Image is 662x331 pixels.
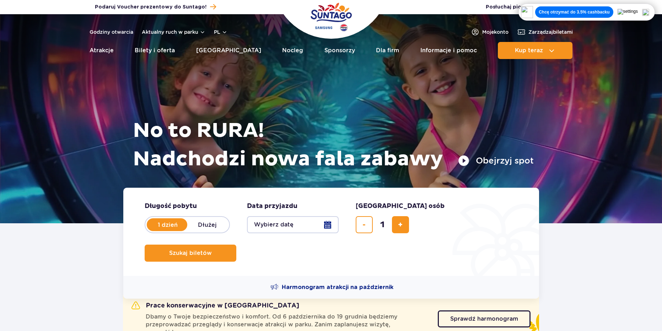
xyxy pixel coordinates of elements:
button: Kup teraz [498,42,572,59]
span: Kup teraz [515,47,543,54]
a: Zarządzajbiletami [517,28,573,36]
a: Godziny otwarcia [90,28,133,36]
a: Informacje i pomoc [420,42,477,59]
button: Szukaj biletów [145,245,236,262]
button: usuń bilet [356,216,373,233]
label: 1 dzień [147,217,188,232]
span: Szukaj biletów [169,250,212,256]
a: Dla firm [376,42,399,59]
a: Sprawdź harmonogram [438,310,531,327]
span: Długość pobytu [145,202,197,210]
label: Dłużej [187,217,228,232]
a: Bilety i oferta [135,42,175,59]
input: liczba biletów [374,216,391,233]
form: Planowanie wizyty w Park of Poland [123,188,539,276]
button: Aktualny ruch w parku [142,29,205,35]
button: pl [214,28,227,36]
h2: Prace konserwacyjne w [GEOGRAPHIC_DATA] [131,301,299,310]
span: Posłuchaj piosenki [486,4,557,11]
a: Harmonogram atrakcji na październik [270,283,393,292]
button: Wybierz datę [247,216,339,233]
span: Sprawdź harmonogram [450,316,518,322]
button: Posłuchaj piosenkiSuntago [486,4,567,11]
span: Moje konto [482,28,508,36]
a: Podaruj Voucher prezentowy do Suntago! [95,2,216,12]
a: Atrakcje [90,42,114,59]
button: Obejrzyj spot [458,155,534,166]
span: Harmonogram atrakcji na październik [282,283,393,291]
span: Zarządzaj biletami [528,28,573,36]
span: Data przyjazdu [247,202,297,210]
h1: No to RURA! Nadchodzi nowa fala zabawy [133,117,534,173]
a: Sponsorzy [324,42,355,59]
a: Mojekonto [471,28,508,36]
span: [GEOGRAPHIC_DATA] osób [356,202,445,210]
a: [GEOGRAPHIC_DATA] [196,42,261,59]
button: dodaj bilet [392,216,409,233]
a: Nocleg [282,42,303,59]
span: Podaruj Voucher prezentowy do Suntago! [95,4,206,11]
